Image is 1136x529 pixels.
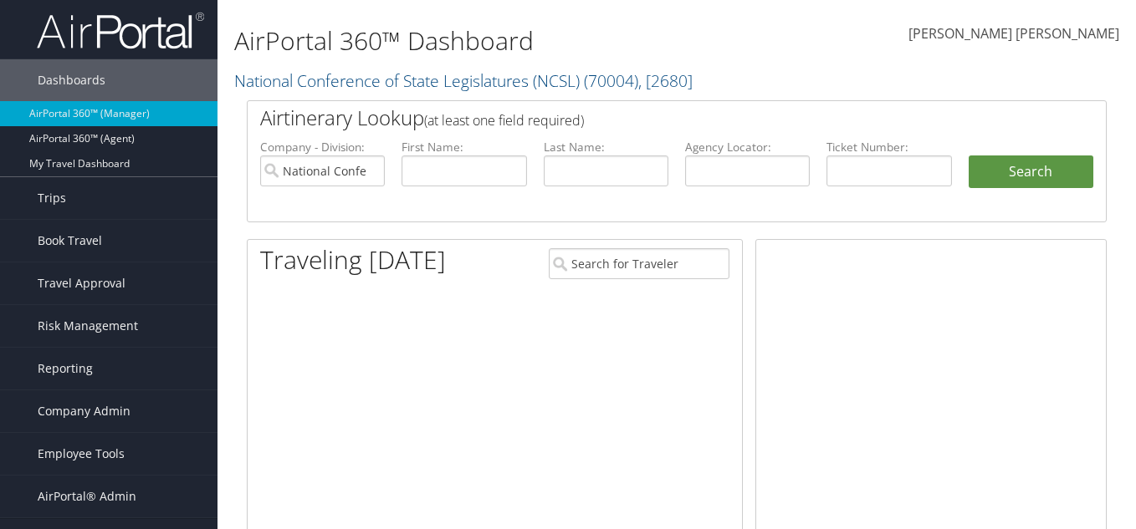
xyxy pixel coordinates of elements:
label: First Name: [402,139,526,155]
span: Employee Tools [38,433,125,475]
img: airportal-logo.png [37,11,204,50]
h1: Traveling [DATE] [260,242,446,277]
span: Company Admin [38,390,130,432]
label: Agency Locator: [685,139,810,155]
span: Risk Management [38,305,138,347]
span: AirPortal® Admin [38,476,136,517]
a: [PERSON_NAME] [PERSON_NAME] [908,8,1119,60]
label: Ticket Number: [826,139,951,155]
span: (at least one field required) [424,111,584,130]
label: Company - Division: [260,139,385,155]
a: National Conference of State Legislatures (NCSL) [234,69,693,92]
span: , [ 2680 ] [638,69,693,92]
input: Search for Traveler [549,248,729,279]
h1: AirPortal 360™ Dashboard [234,23,824,58]
span: Dashboards [38,59,105,101]
span: Travel Approval [38,262,125,304]
button: Search [969,155,1093,189]
span: Reporting [38,348,93,389]
h2: Airtinerary Lookup [260,104,1022,132]
span: [PERSON_NAME] [PERSON_NAME] [908,24,1119,43]
span: Trips [38,177,66,219]
span: ( 70004 ) [584,69,638,92]
span: Book Travel [38,220,102,262]
label: Last Name: [544,139,668,155]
